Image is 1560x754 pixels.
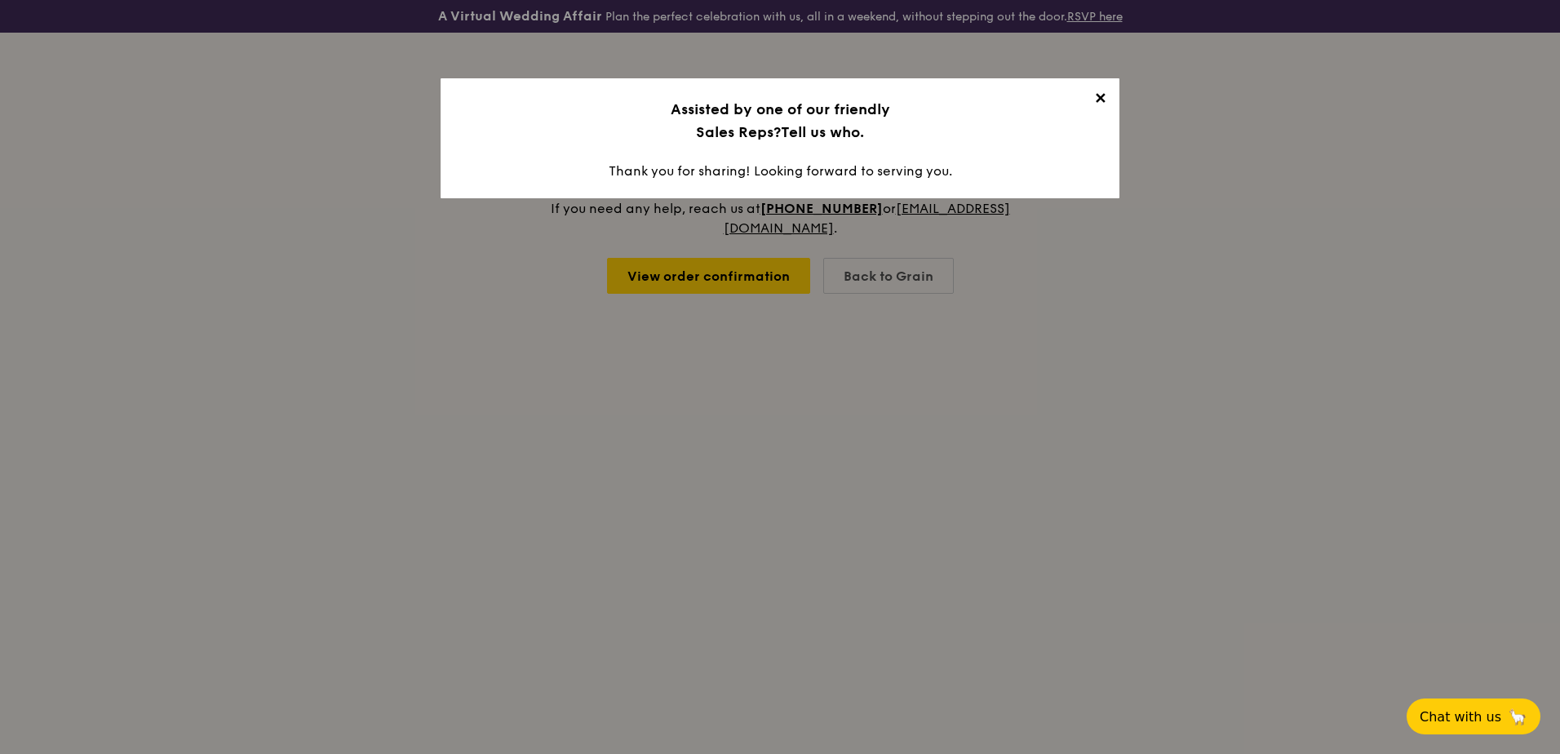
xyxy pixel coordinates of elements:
[781,123,864,141] span: Tell us who.
[1508,707,1527,726] span: 🦙
[1420,709,1501,725] span: Chat with us
[1407,699,1540,734] button: Chat with us🦙
[441,78,1119,198] div: Thank you for sharing! Looking forward to serving you.
[460,98,1100,144] h3: Assisted by one of our friendly Sales Reps?
[1088,90,1111,113] span: ✕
